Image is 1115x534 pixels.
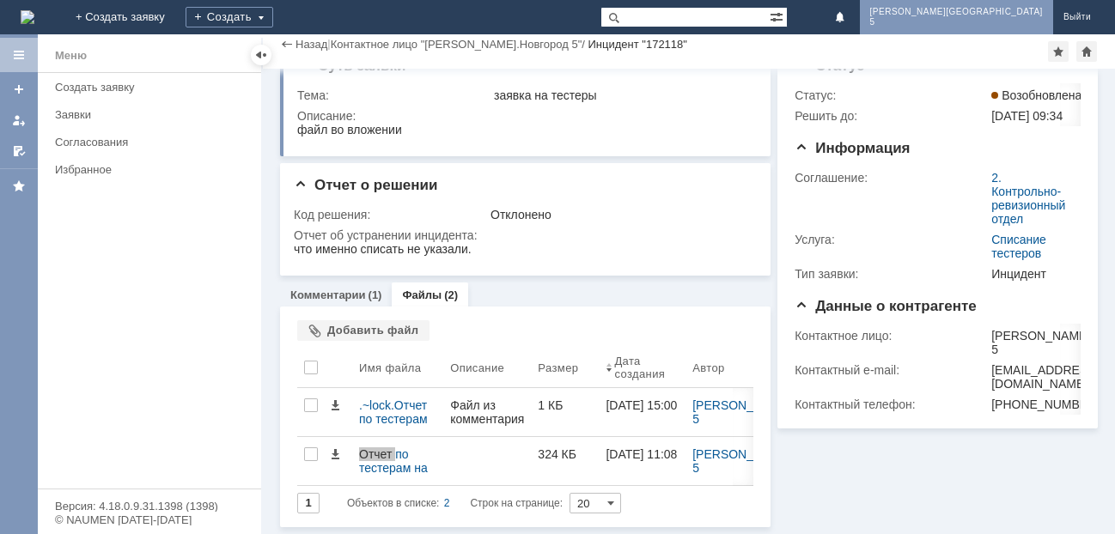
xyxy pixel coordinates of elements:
a: [PERSON_NAME]Новгород 5 [692,447,847,475]
a: Файлы [402,288,442,301]
span: Расширенный поиск [770,8,787,24]
div: Отчет об устранении инцидента: [294,228,752,242]
div: Меню [55,46,87,66]
div: Версия: 4.18.0.9.31.1398 (1398) [55,501,244,512]
div: Решить до: [795,109,988,123]
span: [DATE] 09:34 [991,109,1063,123]
div: Избранное [55,163,232,176]
div: Тип заявки: [795,267,988,281]
div: (1) [369,288,382,301]
div: Контактное лицо: [795,329,988,343]
span: Отчет о решении [294,177,437,193]
a: Назад [296,38,327,51]
a: Создать заявку [5,76,33,103]
div: 324 КБ [538,447,592,461]
div: Файл из комментария [450,398,524,426]
div: / [331,38,588,51]
a: Контактное лицо "[PERSON_NAME].Новгород 5" [331,38,582,51]
a: Перейти на домашнюю страницу [21,10,34,24]
th: Автор [685,348,851,388]
div: Автор [692,361,725,374]
div: Тема: [297,88,490,102]
div: Согласования [55,136,251,149]
a: Заявки [48,101,258,128]
span: Скачать файл [328,447,342,461]
span: 5 [870,17,1043,27]
div: Инцидент "172118" [588,38,687,51]
div: Отклонено [490,208,749,221]
span: Информация [795,140,910,156]
div: Имя файла [359,361,421,374]
th: Имя файла [352,348,443,388]
div: © NAUMEN [DATE]-[DATE] [55,514,244,525]
div: Статус: [795,88,988,102]
div: Описание: [297,109,752,123]
div: Добавить в избранное [1048,41,1069,62]
a: [PERSON_NAME]Новгород 5 [692,398,847,426]
div: Создать [186,7,273,27]
div: Услуга: [795,233,988,246]
th: Дата создания [599,348,685,388]
span: [PERSON_NAME][GEOGRAPHIC_DATA] [870,7,1043,17]
span: Скачать файл [328,398,342,412]
div: 2 [444,493,450,513]
div: Сделать домашней страницей [1076,41,1097,62]
div: | [327,37,330,50]
div: Заявки [55,108,251,121]
a: Списание тестеров [991,233,1046,260]
div: Скрыть меню [251,45,271,65]
span: Возобновлена [991,88,1081,102]
div: заявка на тестеры [494,88,749,102]
span: Данные о контрагенте [795,298,977,314]
a: 2. Контрольно-ревизионный отдел [991,171,1065,226]
span: Объектов в списке: [347,497,439,509]
div: Контактный телефон: [795,397,988,411]
a: Согласования [48,129,258,155]
a: Комментарии [290,288,366,301]
div: Дата создания [614,355,665,380]
div: Контактный e-mail: [795,363,988,377]
div: 1 КБ [538,398,592,412]
img: logo [21,10,34,24]
div: Размер [538,361,578,374]
a: Создать заявку [48,74,258,100]
div: Инцидент [991,267,1074,281]
div: [DATE] 11:08 [606,447,677,461]
div: Отчет по тестерам на 21,08,25.xlsx [359,447,436,475]
div: Код решения: [294,208,487,221]
div: Описание [450,361,504,374]
a: Мои заявки [5,106,33,134]
div: Создать заявку [55,81,251,94]
div: [DATE] 15:00 [606,398,677,412]
div: Соглашение: [795,171,988,185]
div: .~lock.Отчет по тестерам на 21,08,25.xlsx# [359,398,436,426]
a: Мои согласования [5,137,33,165]
i: Строк на странице: [347,493,563,513]
div: (2) [444,288,458,301]
th: Размер [531,348,599,388]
